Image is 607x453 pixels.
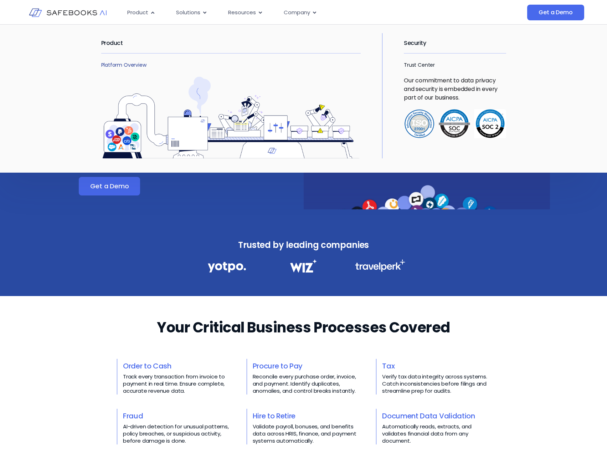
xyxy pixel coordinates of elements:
span: Solutions [176,9,200,17]
img: Financial Data Governance 3 [355,259,405,272]
a: Fraud [123,411,143,421]
a: Get a Demo [527,5,584,20]
a: Procure to Pay [253,361,303,371]
a: Platform Overview [101,61,146,68]
p: Verify tax data integrity across systems. Catch inconsistencies before filings and streamline pre... [382,373,490,395]
h2: Your Critical Business Processes Covered​​ [157,317,450,337]
p: Our commitment to data privacy and security is embedded in every part of our business. [404,76,506,102]
p: Validate payroll, bonuses, and benefits data across HRIS, finance, and payment systems automatica... [253,423,361,444]
span: Company [284,9,310,17]
h3: Trusted by leading companies [192,238,415,252]
a: Order to Cash [123,361,171,371]
p: AI-driven detection for unusual patterns, policy breaches, or suspicious activity, before damage ... [123,423,231,444]
p: Reconcile every purchase order, invoice, and payment. Identify duplicates, anomalies, and control... [253,373,361,395]
p: Automatically reads, extracts, and validates financial data from any document. [382,423,490,444]
p: Track every transaction from invoice to payment in real time. Ensure complete, accurate revenue d... [123,373,231,395]
a: Get a Demo [79,177,140,195]
a: Trust Center [404,61,435,68]
a: Tax [382,361,395,371]
div: Menu Toggle [122,6,456,20]
img: Financial Data Governance 1 [208,259,246,275]
span: Get a Demo [90,183,129,190]
span: Product [127,9,148,17]
span: Resources [228,9,256,17]
h2: Security [404,33,506,53]
img: Financial Data Governance 2 [287,259,320,273]
a: Hire to Retire [253,411,296,421]
span: Get a Demo [539,9,572,16]
a: Document Data Validation [382,411,475,421]
nav: Menu [122,6,456,20]
h2: Product [101,33,361,53]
